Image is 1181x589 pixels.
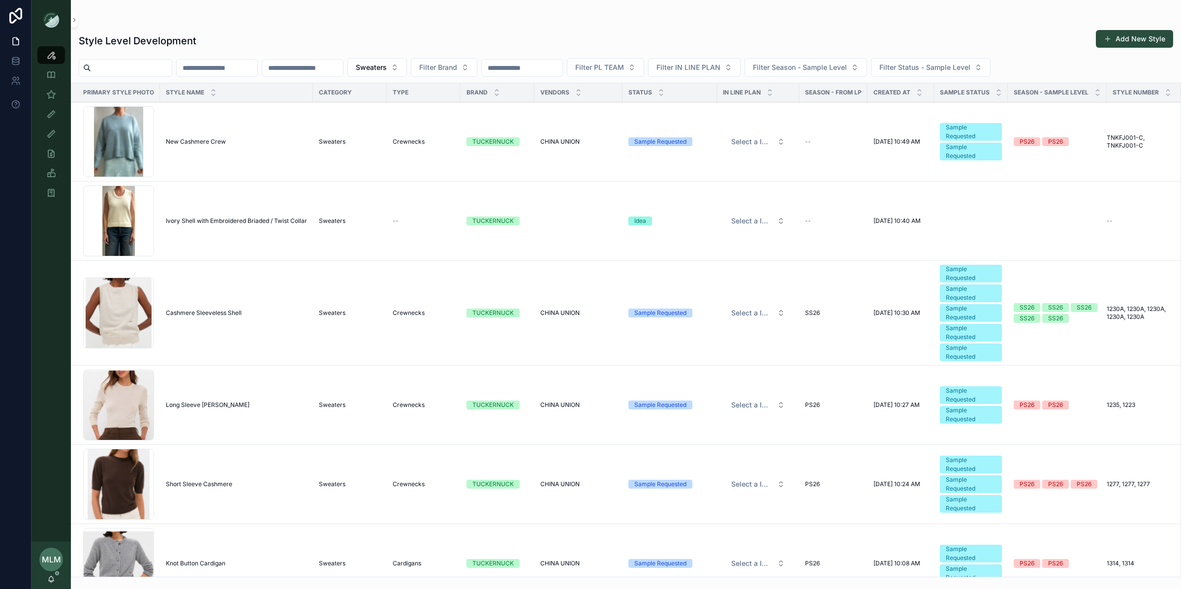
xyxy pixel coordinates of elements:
[1020,401,1034,409] div: PS26
[805,217,862,225] a: --
[393,138,425,146] span: Crewnecks
[940,386,1002,424] a: Sample RequestedSample Requested
[946,386,996,404] div: Sample Requested
[723,133,793,151] button: Select Button
[731,558,773,568] span: Select a IN LINE PLAN
[946,324,996,341] div: Sample Requested
[1014,480,1101,489] a: PS26PS26PS26
[472,137,514,146] div: TUCKERNUCK
[466,89,488,96] span: Brand
[946,475,996,493] div: Sample Requested
[805,401,820,409] span: PS26
[466,559,528,568] a: TUCKERNUCK
[805,309,862,317] a: SS26
[319,89,352,96] span: Category
[540,309,617,317] a: CHINA UNION
[166,480,232,488] span: Short Sleeve Cashmere
[873,217,928,225] a: [DATE] 10:40 AM
[745,58,867,77] button: Select Button
[628,309,711,317] a: Sample Requested
[166,480,307,488] a: Short Sleeve Cashmere
[731,400,773,410] span: Select a IN LINE PLAN
[940,456,1002,513] a: Sample RequestedSample RequestedSample Requested
[319,559,381,567] a: Sweaters
[166,217,307,225] a: Ivory Shell with Embroidered Briaded / Twist Collar
[393,480,455,488] a: Crewnecks
[419,62,457,72] span: Filter Brand
[805,559,820,567] span: PS26
[356,62,387,72] span: Sweaters
[723,554,793,573] a: Select Button
[1020,137,1034,146] div: PS26
[347,58,407,77] button: Select Button
[393,89,408,96] span: Type
[166,89,204,96] span: Style Name
[723,132,793,151] a: Select Button
[805,89,862,96] span: Season - From LP
[540,480,617,488] a: CHINA UNION
[805,480,820,488] span: PS26
[723,396,793,414] a: Select Button
[873,559,920,567] span: [DATE] 10:08 AM
[873,401,920,409] span: [DATE] 10:27 AM
[723,212,793,230] button: Select Button
[723,475,793,494] a: Select Button
[166,309,242,317] span: Cashmere Sleeveless Shell
[319,480,345,488] span: Sweaters
[1113,89,1159,96] span: Style Number
[166,559,225,567] span: Knot Button Cardigan
[540,309,580,317] span: CHINA UNION
[466,217,528,225] a: TUCKERNUCK
[1107,401,1135,409] span: 1235, 1223
[166,401,307,409] a: Long Sleeve [PERSON_NAME]
[1048,480,1063,489] div: PS26
[575,62,624,72] span: Filter PL TEAM
[166,559,307,567] a: Knot Button Cardigan
[628,217,711,225] a: Idea
[873,480,928,488] a: [DATE] 10:24 AM
[940,545,1002,582] a: Sample RequestedSample Requested
[1048,137,1063,146] div: PS26
[628,137,711,146] a: Sample Requested
[1107,480,1150,488] span: 1277, 1277, 1277
[166,401,249,409] span: Long Sleeve [PERSON_NAME]
[1014,89,1088,96] span: SEASON - SAMPLE LEVEL
[1014,559,1101,568] a: PS26PS26
[472,480,514,489] div: TUCKERNUCK
[1014,137,1101,146] a: PS26PS26
[319,217,381,225] a: Sweaters
[1020,480,1034,489] div: PS26
[1107,134,1177,150] span: TNKFJ001-C, TNKFJ001-C
[805,217,811,225] span: --
[393,401,455,409] a: Crewnecks
[634,137,686,146] div: Sample Requested
[1107,559,1134,567] span: 1314, 1314
[873,559,928,567] a: [DATE] 10:08 AM
[319,138,381,146] a: Sweaters
[1107,401,1177,409] a: 1235, 1223
[540,138,617,146] a: CHINA UNION
[567,58,644,77] button: Select Button
[873,217,921,225] span: [DATE] 10:40 AM
[946,406,996,424] div: Sample Requested
[393,138,455,146] a: Crewnecks
[805,401,862,409] a: PS26
[466,137,528,146] a: TUCKERNUCK
[946,564,996,582] div: Sample Requested
[1107,305,1177,321] a: 1230A, 1230A, 1230A, 1230A, 1230A
[540,559,580,567] span: CHINA UNION
[723,555,793,572] button: Select Button
[1077,303,1091,312] div: SS26
[634,217,646,225] div: Idea
[393,401,425,409] span: Crewnecks
[805,138,811,146] span: --
[805,138,862,146] a: --
[466,401,528,409] a: TUCKERNUCK
[319,559,345,567] span: Sweaters
[472,401,514,409] div: TUCKERNUCK
[723,212,793,230] a: Select Button
[634,309,686,317] div: Sample Requested
[393,217,399,225] span: --
[873,138,920,146] span: [DATE] 10:49 AM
